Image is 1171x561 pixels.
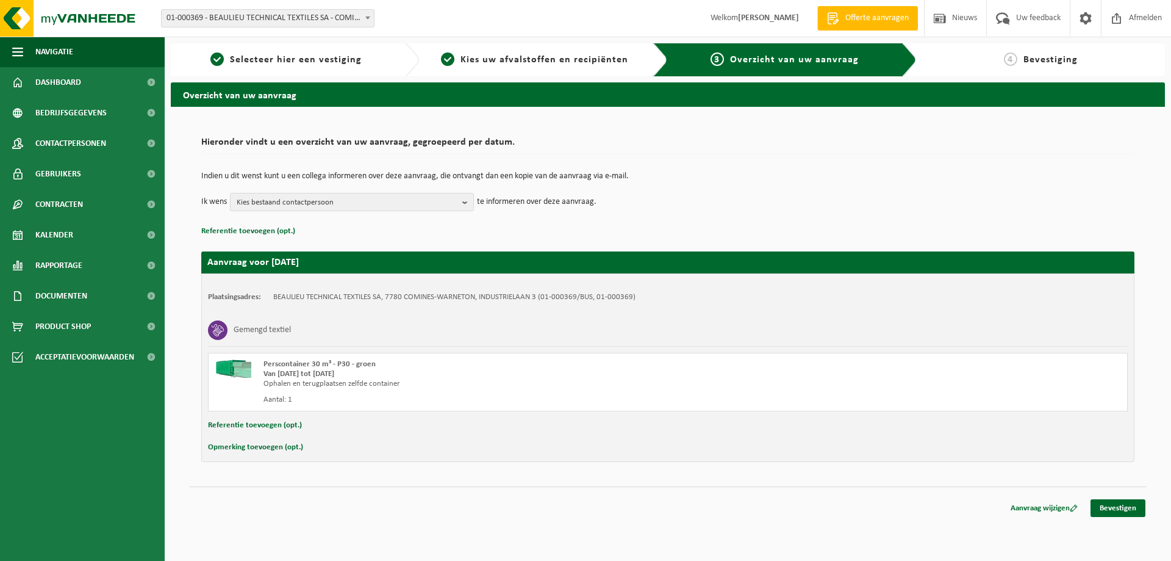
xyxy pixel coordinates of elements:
[263,379,717,389] div: Ophalen en terugplaatsen zelfde container
[441,52,454,66] span: 2
[234,320,291,340] h3: Gemengd textiel
[161,9,374,27] span: 01-000369 - BEAULIEU TECHNICAL TEXTILES SA - COMINES-WARNETON
[263,370,334,378] strong: Van [DATE] tot [DATE]
[237,194,457,212] span: Kies bestaand contactpersoon
[273,292,636,302] td: BEAULIEU TECHNICAL TEXTILES SA, 7780 COMINES-WARNETON, INDUSTRIELAAN 3 (01-000369/BUS, 01-000369)
[477,193,596,211] p: te informeren over deze aanvraag.
[1090,499,1145,517] a: Bevestigen
[35,250,82,281] span: Rapportage
[215,360,251,378] img: HK-XP-30-GN-00.png
[177,52,395,67] a: 1Selecteer hier een vestiging
[730,55,859,65] span: Overzicht van uw aanvraag
[35,281,87,311] span: Documenten
[426,52,644,67] a: 2Kies uw afvalstoffen en recipiënten
[263,360,376,368] span: Perscontainer 30 m³ - P30 - groen
[35,37,73,67] span: Navigatie
[35,220,73,250] span: Kalender
[207,258,299,267] strong: Aanvraag voor [DATE]
[35,98,107,128] span: Bedrijfsgegevens
[35,311,91,342] span: Product Shop
[1023,55,1078,65] span: Bevestiging
[201,137,1134,154] h2: Hieronder vindt u een overzicht van uw aanvraag, gegroepeerd per datum.
[842,12,912,24] span: Offerte aanvragen
[201,193,227,211] p: Ik wens
[162,10,374,27] span: 01-000369 - BEAULIEU TECHNICAL TEXTILES SA - COMINES-WARNETON
[171,82,1165,106] h2: Overzicht van uw aanvraag
[35,67,81,98] span: Dashboard
[201,172,1134,181] p: Indien u dit wenst kunt u een collega informeren over deze aanvraag, die ontvangt dan een kopie v...
[208,440,303,455] button: Opmerking toevoegen (opt.)
[711,52,724,66] span: 3
[1001,499,1087,517] a: Aanvraag wijzigen
[35,159,81,189] span: Gebruikers
[460,55,628,65] span: Kies uw afvalstoffen en recipiënten
[230,193,474,211] button: Kies bestaand contactpersoon
[230,55,362,65] span: Selecteer hier een vestiging
[738,13,799,23] strong: [PERSON_NAME]
[1004,52,1017,66] span: 4
[208,293,261,301] strong: Plaatsingsadres:
[35,189,83,220] span: Contracten
[263,395,717,405] div: Aantal: 1
[201,223,295,239] button: Referentie toevoegen (opt.)
[35,342,134,372] span: Acceptatievoorwaarden
[210,52,224,66] span: 1
[817,6,918,31] a: Offerte aanvragen
[208,418,302,433] button: Referentie toevoegen (opt.)
[35,128,106,159] span: Contactpersonen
